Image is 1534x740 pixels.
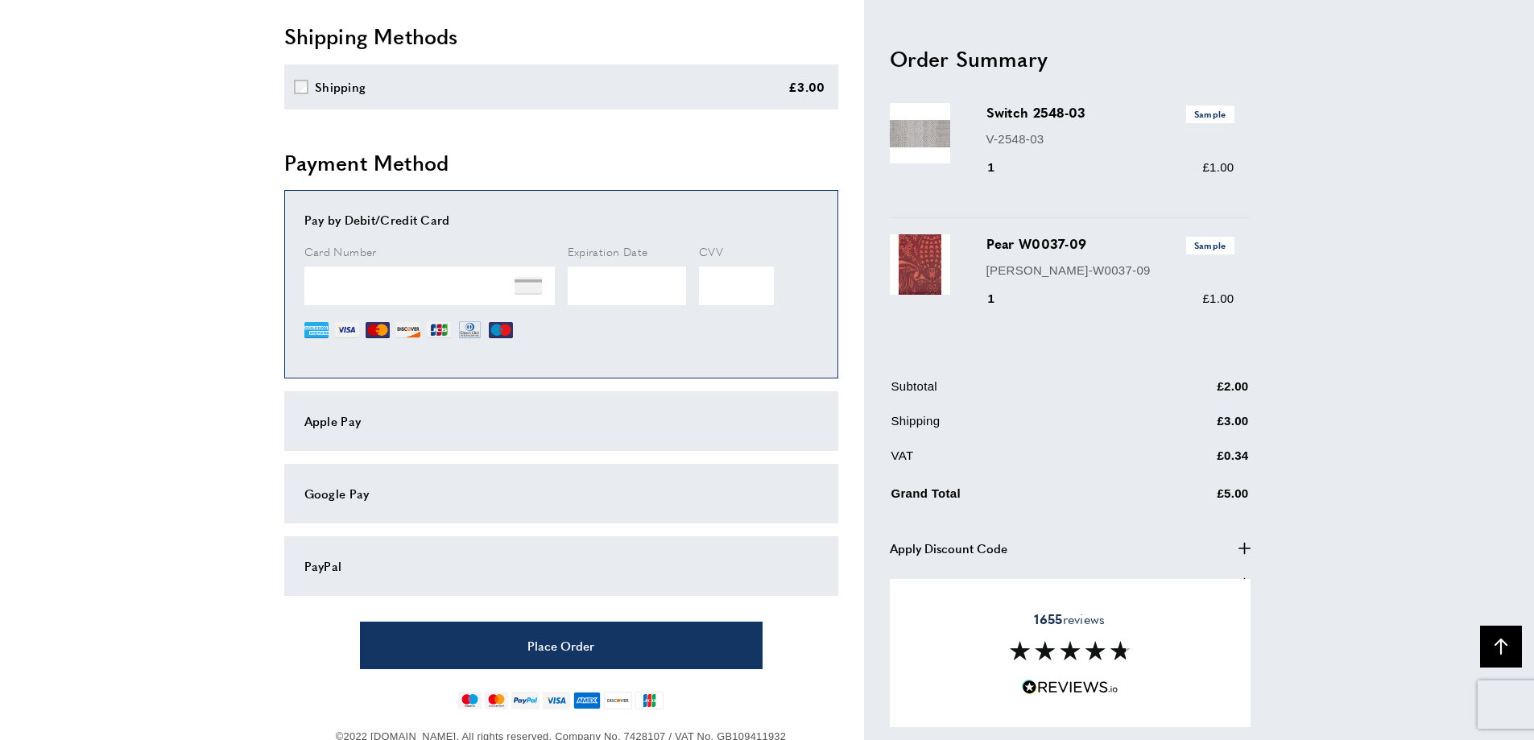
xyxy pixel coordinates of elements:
td: Shipping [891,411,1136,443]
span: Sample [1186,237,1234,254]
h2: Shipping Methods [284,22,838,51]
div: Apple Pay [304,411,818,431]
td: £0.34 [1138,446,1249,477]
img: MI.png [489,318,513,342]
span: £1.00 [1202,291,1234,305]
img: maestro [458,692,482,709]
iframe: Secure Credit Card Frame - Credit Card Number [304,267,555,305]
div: Google Pay [304,484,818,503]
img: JCB.png [427,318,451,342]
img: Reviews.io 5 stars [1022,680,1118,695]
img: DN.png [457,318,483,342]
img: DI.png [396,318,420,342]
img: Reviews section [1010,641,1131,660]
span: reviews [1034,611,1105,627]
img: VI.png [335,318,359,342]
h3: Pear W0037-09 [986,234,1234,254]
img: Switch 2548-03 [890,103,950,163]
iframe: Secure Credit Card Frame - CVV [699,267,774,305]
span: Card Number [304,243,377,259]
p: V-2548-03 [986,129,1234,148]
div: £3.00 [788,77,825,97]
strong: 1655 [1034,610,1062,628]
span: Apply Discount Code [890,538,1007,557]
td: Grand Total [891,481,1136,515]
span: Apply Order Comment [890,573,1017,593]
h3: Switch 2548-03 [986,103,1234,122]
span: Sample [1186,105,1234,122]
div: 1 [986,289,1018,308]
p: [PERSON_NAME]-W0037-09 [986,260,1234,279]
td: VAT [891,446,1136,477]
img: AE.png [304,318,329,342]
h2: Payment Method [284,148,838,177]
img: MC.png [366,318,390,342]
div: Pay by Debit/Credit Card [304,210,818,229]
img: mastercard [485,692,508,709]
span: Expiration Date [568,243,648,259]
span: CVV [699,243,723,259]
img: Pear W0037-09 [890,234,950,295]
h2: Order Summary [890,43,1251,72]
img: visa [543,692,569,709]
td: £2.00 [1138,377,1249,408]
img: discover [604,692,632,709]
span: £1.00 [1202,160,1234,174]
td: £3.00 [1138,411,1249,443]
td: Subtotal [891,377,1136,408]
div: Shipping [315,77,366,97]
img: paypal [511,692,540,709]
img: NONE.png [515,272,542,300]
button: Place Order [360,622,763,669]
iframe: Secure Credit Card Frame - Expiration Date [568,267,687,305]
img: jcb [635,692,664,709]
div: 1 [986,158,1018,177]
td: £5.00 [1138,481,1249,515]
img: american-express [573,692,602,709]
div: PayPal [304,556,818,576]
